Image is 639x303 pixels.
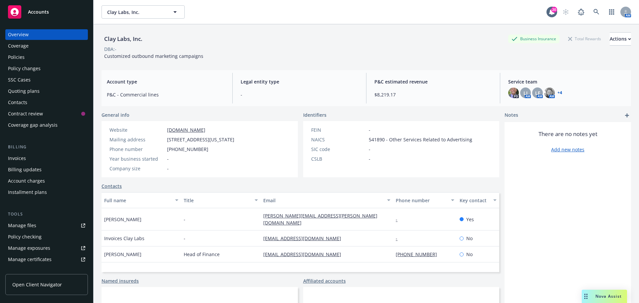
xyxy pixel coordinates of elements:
span: Account type [107,78,224,85]
div: Phone number [109,146,164,153]
div: Contract review [8,108,43,119]
span: Notes [505,111,518,119]
button: Phone number [393,192,457,208]
a: Quoting plans [5,86,88,96]
a: Start snowing [559,5,572,19]
span: Clay Labs, Inc. [107,9,165,16]
span: Head of Finance [184,251,220,258]
a: Contacts [102,183,122,190]
div: Policy checking [8,231,42,242]
a: Report a Bug [574,5,588,19]
div: Manage files [8,220,36,231]
a: Policy changes [5,63,88,74]
span: Invoices Clay Labs [104,235,144,242]
div: NAICS [311,136,366,143]
span: [PERSON_NAME] [104,216,141,223]
a: Search [590,5,603,19]
div: Quoting plans [8,86,40,96]
a: [PERSON_NAME][EMAIL_ADDRESS][PERSON_NAME][DOMAIN_NAME] [263,213,377,226]
button: Email [261,192,393,208]
a: Account charges [5,176,88,186]
div: Coverage gap analysis [8,120,58,130]
div: Manage certificates [8,254,52,265]
span: Open Client Navigator [12,281,62,288]
span: - [369,126,370,133]
button: Key contact [457,192,499,208]
div: Full name [104,197,171,204]
span: Service team [508,78,626,85]
div: Policy changes [8,63,41,74]
button: Clay Labs, Inc. [102,5,185,19]
span: No [466,251,473,258]
button: Title [181,192,261,208]
a: [PHONE_NUMBER] [396,251,442,257]
a: Contract review [5,108,88,119]
div: Website [109,126,164,133]
a: Affiliated accounts [303,277,346,284]
a: +4 [557,91,562,95]
span: - [184,235,185,242]
a: SSC Cases [5,75,88,85]
div: Tools [5,211,88,218]
div: Manage exposures [8,243,50,253]
div: CSLB [311,155,366,162]
span: [PHONE_NUMBER] [167,146,208,153]
button: Actions [610,32,631,46]
span: - [167,155,169,162]
div: SSC Cases [8,75,31,85]
a: Manage claims [5,265,88,276]
a: Add new notes [551,146,584,153]
span: - [369,155,370,162]
span: Accounts [28,9,49,15]
span: 541890 - Other Services Related to Advertising [369,136,472,143]
div: Coverage [8,41,29,51]
div: Business Insurance [508,35,559,43]
a: add [623,111,631,119]
div: Installment plans [8,187,47,198]
div: Account charges [8,176,45,186]
div: Billing [5,144,88,150]
span: - [369,146,370,153]
div: Key contact [460,197,489,204]
span: Nova Assist [595,293,622,299]
span: - [184,216,185,223]
a: Contacts [5,97,88,108]
span: P&C estimated revenue [374,78,492,85]
div: Company size [109,165,164,172]
a: Manage certificates [5,254,88,265]
span: - [241,91,358,98]
a: Invoices [5,153,88,164]
a: Manage files [5,220,88,231]
div: Contacts [8,97,27,108]
div: FEIN [311,126,366,133]
a: [EMAIL_ADDRESS][DOMAIN_NAME] [263,235,346,241]
a: Named insureds [102,277,139,284]
div: Phone number [396,197,447,204]
div: Manage claims [8,265,42,276]
div: Overview [8,29,29,40]
img: photo [508,87,519,98]
span: LI [524,89,528,96]
div: Title [184,197,251,204]
div: Total Rewards [565,35,604,43]
span: P&C - Commercial lines [107,91,224,98]
a: Overview [5,29,88,40]
div: Billing updates [8,164,42,175]
span: Legal entity type [241,78,358,85]
a: Coverage gap analysis [5,120,88,130]
span: [PERSON_NAME] [104,251,141,258]
a: Switch app [605,5,618,19]
button: Nova Assist [582,290,627,303]
span: Identifiers [303,111,326,118]
span: [STREET_ADDRESS][US_STATE] [167,136,234,143]
a: Installment plans [5,187,88,198]
span: No [466,235,473,242]
a: [EMAIL_ADDRESS][DOMAIN_NAME] [263,251,346,257]
div: Drag to move [582,290,590,303]
a: Manage exposures [5,243,88,253]
a: - [396,216,403,223]
a: Coverage [5,41,88,51]
div: Actions [610,33,631,45]
span: General info [102,111,129,118]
